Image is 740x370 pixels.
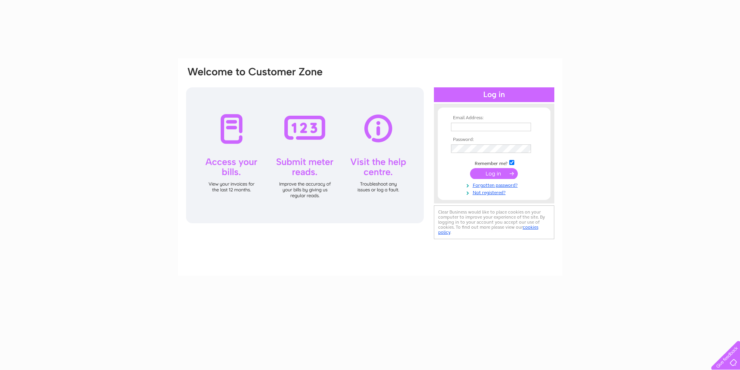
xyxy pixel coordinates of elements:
[449,115,539,121] th: Email Address:
[434,205,554,239] div: Clear Business would like to place cookies on your computer to improve your experience of the sit...
[449,137,539,142] th: Password:
[470,168,518,179] input: Submit
[451,181,539,188] a: Forgotten password?
[438,224,538,235] a: cookies policy
[451,188,539,196] a: Not registered?
[449,159,539,167] td: Remember me?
